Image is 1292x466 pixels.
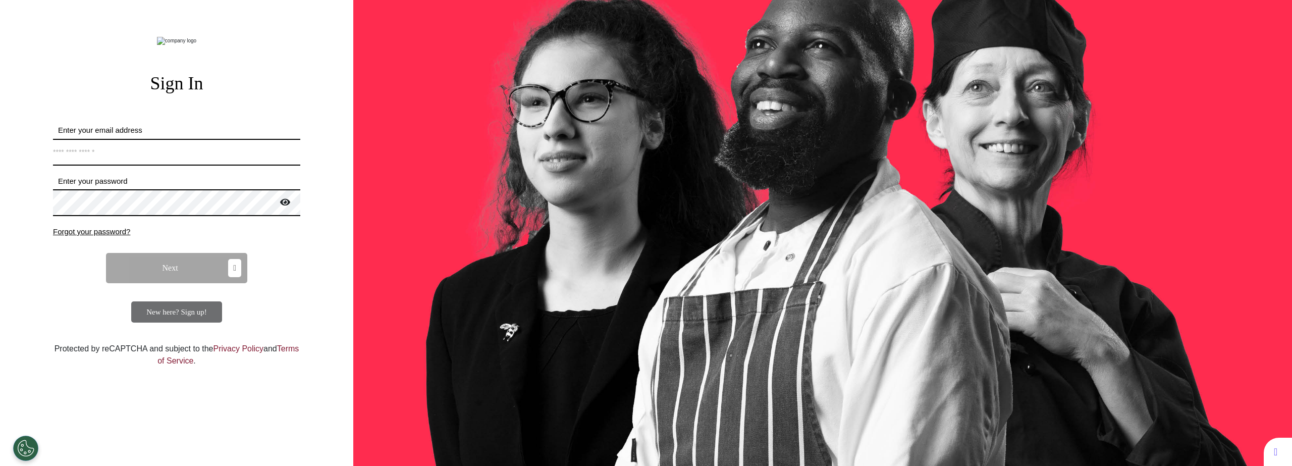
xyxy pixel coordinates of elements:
a: Privacy Policy [213,344,263,353]
img: company logo [157,37,196,45]
span: Forgot your password? [53,227,130,236]
button: Open Preferences [13,436,38,461]
div: Protected by reCAPTCHA and subject to the and . [53,343,300,367]
label: Enter your password [53,176,300,187]
label: Enter your email address [53,125,300,136]
button: Next [106,253,247,283]
span: New here? Sign up! [146,308,207,316]
span: Next [163,264,178,272]
h2: Sign In [53,73,300,94]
